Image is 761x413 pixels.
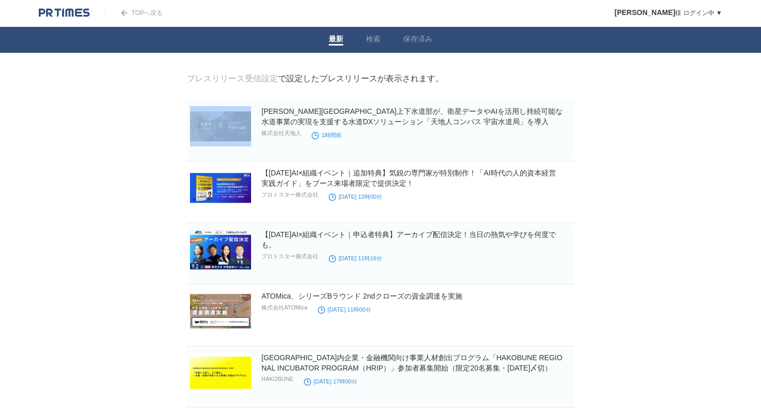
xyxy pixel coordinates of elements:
img: 中津市上下水道部が、衛星データやAIを活用し持続可能な水道事業の実現を支援する水道DXソリューション「天地人コンパス 宇宙水道局」を導入 [190,106,251,146]
p: プロトスター株式会社 [261,253,318,260]
a: [PERSON_NAME]様 ログイン中 ▼ [614,9,722,17]
time: 1時間前 [312,132,342,138]
a: 【[DATE]AI×組織イベント｜申込者特典】アーカイブ配信決定！当日の熱気や学びを何度でも。 [261,230,556,249]
a: TOPへ戻る [105,9,163,17]
p: 株式会社ATOMica [261,304,308,312]
img: ATOMica、シリーズBラウンド 2ndクローズの資金調達を実施 [190,291,251,331]
img: logo.png [39,8,90,18]
a: 最新 [329,35,343,46]
span: [PERSON_NAME] [614,8,675,17]
a: ATOMica、シリーズBラウンド 2ndクローズの資金調達を実施 [261,292,462,300]
a: 【[DATE]AI×組織イベント｜追加特典】気鋭の専門家が特別制作！「AI時代の人的資本経営 実践ガイド」をブース来場者限定で提供決定！ [261,169,556,187]
time: [DATE] 11時00分 [318,306,371,313]
p: HAKOBUNE [261,376,294,382]
time: [DATE] 17時00分 [304,378,357,385]
img: 【9/2(火)AI×組織イベント｜追加特典】気鋭の専門家が特別制作！「AI時代の人的資本経営 実践ガイド」をブース来場者限定で提供決定！ [190,168,251,208]
a: プレスリリース受信設定 [187,74,278,83]
time: [DATE] 11時16分 [329,255,382,261]
p: 株式会社天地人 [261,129,301,137]
a: 検索 [366,35,380,46]
img: 【9/2(火)AI×組織イベント｜申込者特典】アーカイブ配信決定！当日の熱気や学びを何度でも。 [190,229,251,270]
div: で設定したプレスリリースが表示されます。 [187,73,444,84]
img: 沖縄県内企業・金融機関向け事業人材創出プログラム「HAKOBUNE REGIONAL INCUBATOR PROGRAM（HRIP）」参加者募集開始（限定20名募集・2025年8月22日〆切） [190,352,251,393]
img: arrow.png [121,10,127,16]
a: [GEOGRAPHIC_DATA]内企業・金融機関向け事業人材創出プログラム「HAKOBUNE REGIONAL INCUBATOR PROGRAM（HRIP）」参加者募集開始（限定20名募集・... [261,353,562,372]
a: 保存済み [403,35,432,46]
p: プロトスター株式会社 [261,191,318,199]
a: [PERSON_NAME][GEOGRAPHIC_DATA]上下水道部が、衛星データやAIを活用し持続可能な水道事業の実現を支援する水道DXソリューション「天地人コンパス 宇宙水道局」を導入 [261,107,563,126]
time: [DATE] 12時00分 [329,194,382,200]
